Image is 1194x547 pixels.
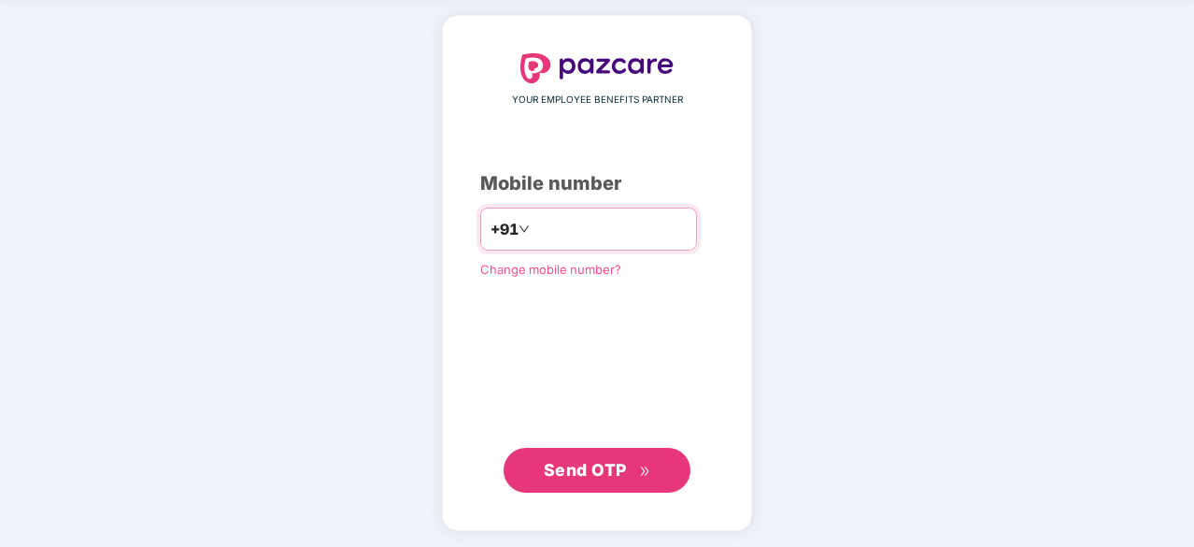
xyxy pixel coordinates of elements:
button: Send OTPdouble-right [504,448,690,493]
a: Change mobile number? [480,262,621,277]
span: double-right [639,466,651,478]
div: Mobile number [480,169,714,198]
span: +91 [490,218,519,241]
span: Send OTP [544,460,627,480]
img: logo [520,53,674,83]
span: YOUR EMPLOYEE BENEFITS PARTNER [512,93,683,108]
span: down [519,223,530,235]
